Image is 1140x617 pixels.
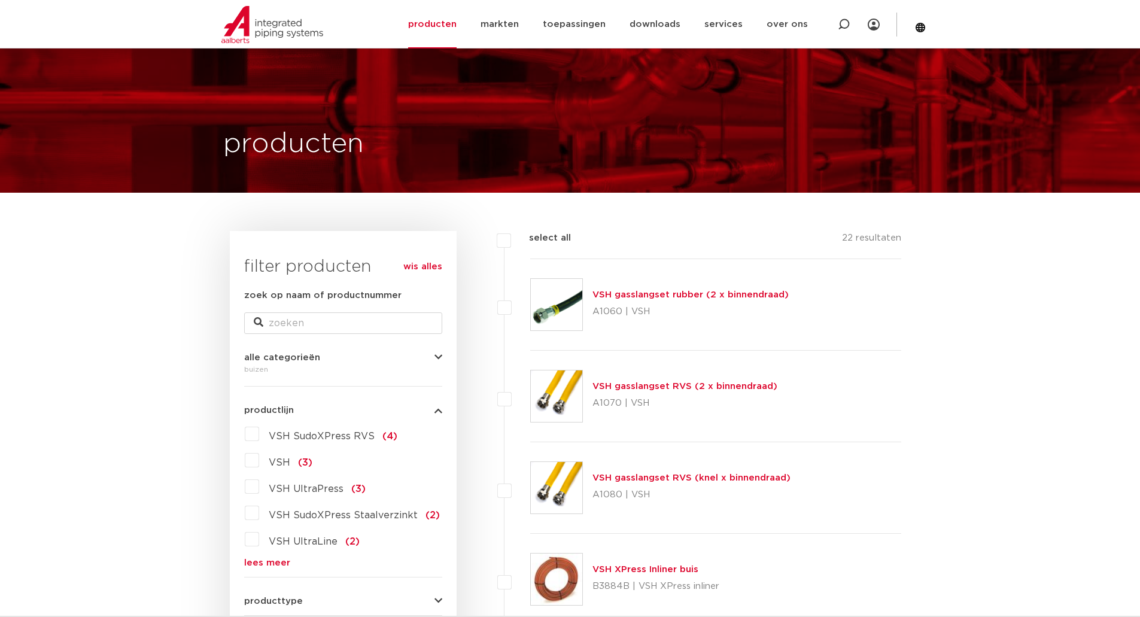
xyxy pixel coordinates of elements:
[531,370,582,422] img: Thumbnail for VSH gasslangset RVS (2 x binnendraad)
[592,565,698,574] a: VSH XPress Inliner buis
[244,406,294,415] span: productlijn
[592,577,719,596] p: B3884B | VSH XPress inliner
[244,255,442,279] h3: filter producten
[244,312,442,334] input: zoeken
[531,554,582,605] img: Thumbnail for VSH XPress Inliner buis
[531,279,582,330] img: Thumbnail for VSH gasslangset rubber (2 x binnendraad)
[244,362,442,376] div: buizen
[592,290,789,299] a: VSH gasslangset rubber (2 x binnendraad)
[511,231,571,245] label: select all
[592,382,777,391] a: VSH gasslangset RVS (2 x binnendraad)
[382,431,397,441] span: (4)
[244,353,442,362] button: alle categorieën
[403,260,442,274] a: wis alles
[842,231,901,250] p: 22 resultaten
[244,353,320,362] span: alle categorieën
[269,431,375,441] span: VSH SudoXPress RVS
[531,462,582,513] img: Thumbnail for VSH gasslangset RVS (knel x binnendraad)
[244,597,303,606] span: producttype
[244,288,402,303] label: zoek op naam of productnummer
[351,484,366,494] span: (3)
[592,394,777,413] p: A1070 | VSH
[345,537,360,546] span: (2)
[269,537,338,546] span: VSH UltraLine
[425,510,440,520] span: (2)
[269,510,418,520] span: VSH SudoXPress Staalverzinkt
[244,597,442,606] button: producttype
[269,484,343,494] span: VSH UltraPress
[244,406,442,415] button: productlijn
[592,302,789,321] p: A1060 | VSH
[269,458,290,467] span: VSH
[298,458,312,467] span: (3)
[592,485,791,504] p: A1080 | VSH
[223,125,364,163] h1: producten
[592,473,791,482] a: VSH gasslangset RVS (knel x binnendraad)
[244,558,442,567] a: lees meer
